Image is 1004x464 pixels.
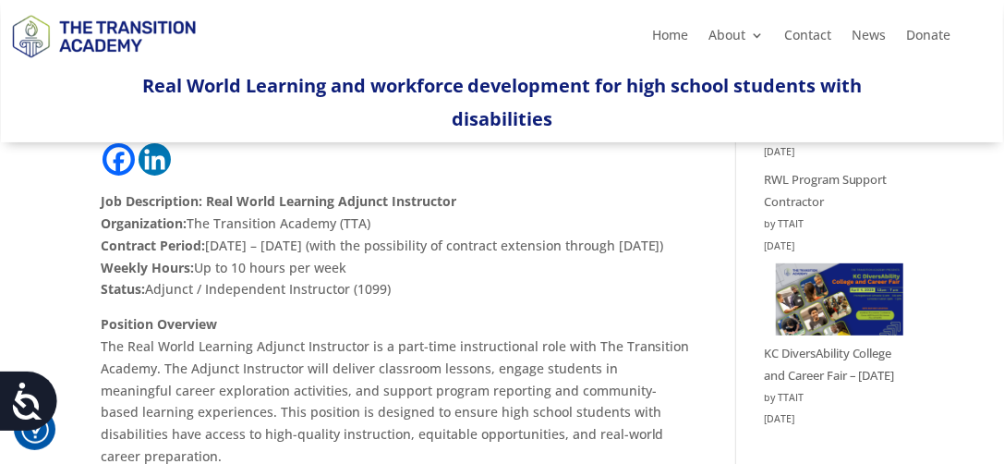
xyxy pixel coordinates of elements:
strong: Status: [101,280,145,298]
a: News [853,29,887,49]
a: Contact [785,29,832,49]
a: KC DiversAbility College and Career Fair – [DATE] [764,345,895,384]
strong: Contract Period: [101,237,205,254]
a: RWL Program Support Contractor [764,171,888,210]
span: Real World Learning and workforce development for high school students with disabilities [142,73,863,131]
img: TTA Brand_TTA Primary Logo_Horizontal_Light BG [4,3,203,68]
a: Logo-Noticias [4,55,203,72]
time: [DATE] [764,141,904,164]
a: About [709,29,765,49]
a: Facebook [103,143,135,176]
strong: Position Overview [101,315,217,333]
p: The Transition Academy (TTA) [DATE] – [DATE] (with the possibility of contract extension through ... [101,190,692,313]
a: Donate [907,29,951,49]
a: Home [653,29,689,49]
div: by TTAIT [764,387,904,409]
time: [DATE] [764,409,904,431]
a: Linkedin [139,143,171,176]
strong: Weekly Hours: [101,259,194,276]
strong: Organization: [101,214,187,232]
time: [DATE] [764,236,904,258]
div: by TTAIT [764,214,904,236]
strong: Job Description: Real World Learning Adjunct Instructor [101,192,456,210]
